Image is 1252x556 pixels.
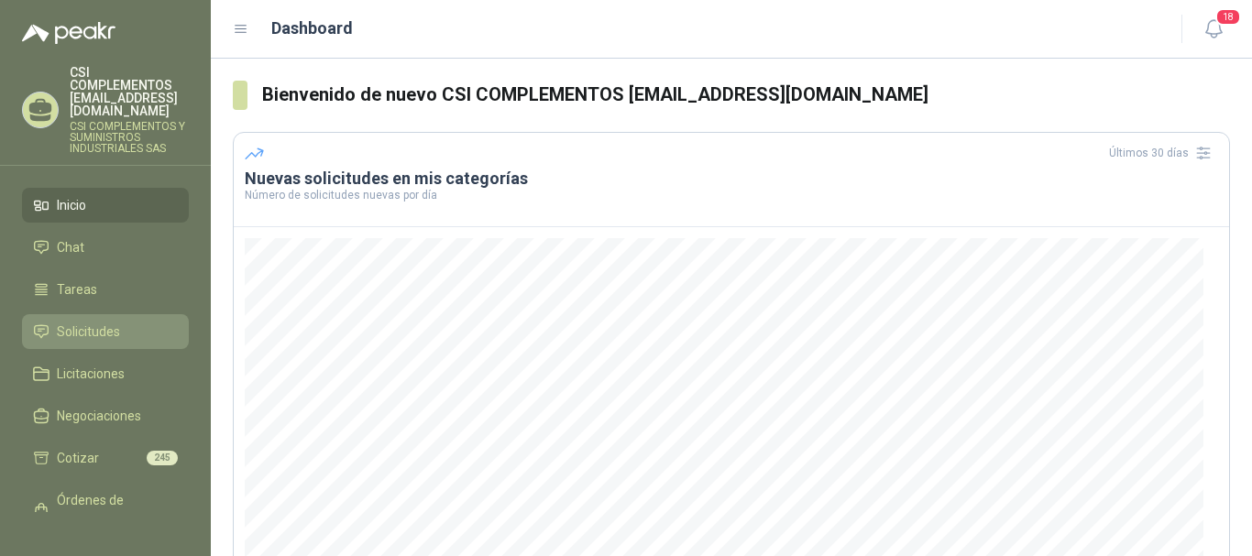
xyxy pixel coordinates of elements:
[57,406,141,426] span: Negociaciones
[70,121,189,154] p: CSI COMPLEMENTOS Y SUMINISTROS INDUSTRIALES SAS
[57,448,99,468] span: Cotizar
[57,490,171,530] span: Órdenes de Compra
[271,16,353,41] h1: Dashboard
[22,230,189,265] a: Chat
[22,22,115,44] img: Logo peakr
[22,314,189,349] a: Solicitudes
[22,188,189,223] a: Inicio
[22,272,189,307] a: Tareas
[22,441,189,475] a: Cotizar245
[22,483,189,538] a: Órdenes de Compra
[22,398,189,433] a: Negociaciones
[245,190,1218,201] p: Número de solicitudes nuevas por día
[57,322,120,342] span: Solicitudes
[70,66,189,117] p: CSI COMPLEMENTOS [EMAIL_ADDRESS][DOMAIN_NAME]
[22,356,189,391] a: Licitaciones
[57,195,86,215] span: Inicio
[147,451,178,465] span: 245
[1109,138,1218,168] div: Últimos 30 días
[245,168,1218,190] h3: Nuevas solicitudes en mis categorías
[57,364,125,384] span: Licitaciones
[1197,13,1230,46] button: 18
[57,279,97,300] span: Tareas
[57,237,84,257] span: Chat
[262,81,1230,109] h3: Bienvenido de nuevo CSI COMPLEMENTOS [EMAIL_ADDRESS][DOMAIN_NAME]
[1215,8,1241,26] span: 18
